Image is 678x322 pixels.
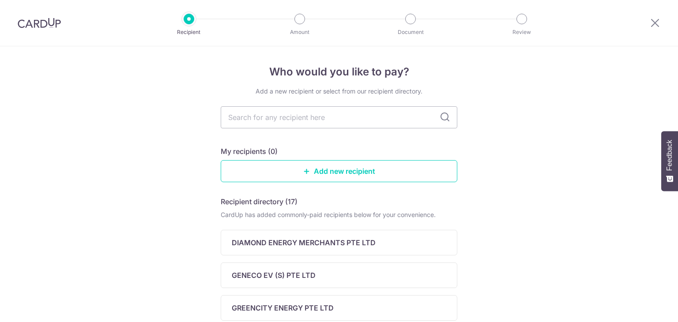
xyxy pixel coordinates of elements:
input: Search for any recipient here [221,106,457,128]
iframe: Opens a widget where you can find more information [621,296,669,318]
button: Feedback - Show survey [661,131,678,191]
h5: Recipient directory (17) [221,196,298,207]
p: GENECO EV (S) PTE LTD [232,270,316,281]
p: Review [489,28,554,37]
p: Document [378,28,443,37]
span: Feedback [666,140,674,171]
h5: My recipients (0) [221,146,278,157]
p: Recipient [156,28,222,37]
a: Add new recipient [221,160,457,182]
p: Amount [267,28,332,37]
p: GREENCITY ENERGY PTE LTD [232,303,334,313]
img: CardUp [18,18,61,28]
div: CardUp has added commonly-paid recipients below for your convenience. [221,210,457,219]
p: DIAMOND ENERGY MERCHANTS PTE LTD [232,237,376,248]
div: Add a new recipient or select from our recipient directory. [221,87,457,96]
h4: Who would you like to pay? [221,64,457,80]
